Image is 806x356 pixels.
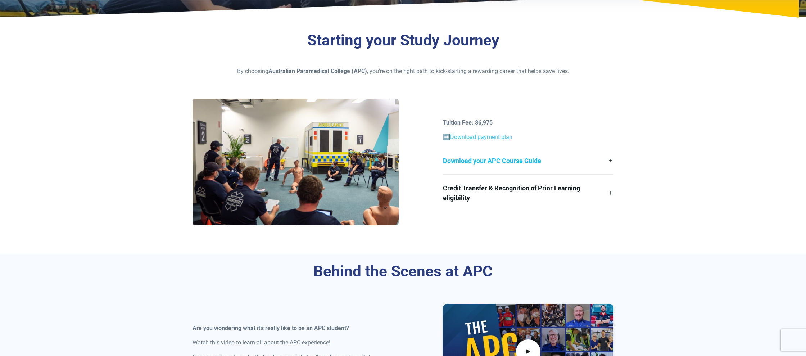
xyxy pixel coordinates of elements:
strong: Are you wondering what it’s really like to be an APC student? [193,325,349,332]
h3: Starting your Study Journey [193,31,613,50]
h3: Behind the Scenes at APC [193,262,613,281]
a: ➡️ [443,134,450,140]
a: Download your APC Course Guide [443,147,613,174]
p: Watch this video to learn all about the APC experience! [193,338,399,347]
strong: Australian Paramedical College (APC) [268,68,367,75]
p: By choosing , you’re on the right path to kick-starting a rewarding career that helps save lives. [193,67,613,76]
strong: Tuition Fee: $6,975 [443,119,493,126]
a: Credit Transfer & Recognition of Prior Learning eligibility [443,175,613,211]
a: Download payment plan [450,134,512,140]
